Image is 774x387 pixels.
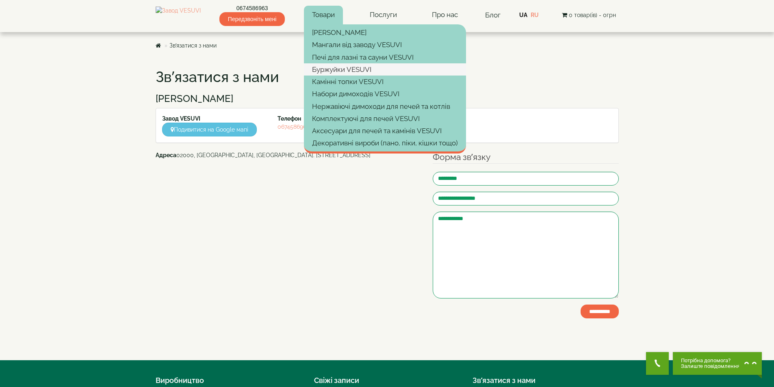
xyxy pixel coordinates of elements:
[304,6,343,24] a: Товари
[569,12,616,18] span: 0 товар(ів) - 0грн
[304,76,466,88] a: Камінні топки VESUVI
[304,26,466,39] a: [PERSON_NAME]
[519,12,527,18] a: UA
[156,152,176,158] b: Адреса
[433,151,619,164] legend: Форма зв’язку
[681,358,740,363] span: Потрібна допомога?
[304,39,466,51] a: Мангали від заводу VESUVI
[169,42,217,49] a: Зв’язатися з нами
[156,376,302,385] h4: Виробництво
[304,112,466,125] a: Комплектуючі для печей VESUVI
[219,4,285,12] a: 0674586963
[673,352,762,375] button: Chat button
[156,151,421,159] address: 02000, [GEOGRAPHIC_DATA], [GEOGRAPHIC_DATA]. [STREET_ADDRESS]
[646,352,669,375] button: Get Call button
[485,11,501,19] a: Блог
[278,115,301,122] strong: Телефон
[162,123,257,136] a: Подивитися на Google мапі
[314,376,460,385] h4: Свіжі записи
[681,363,740,369] span: Залиште повідомлення
[362,6,405,24] a: Послуги
[304,63,466,76] a: Буржуйки VESUVI
[531,12,539,18] a: RU
[304,51,466,63] a: Печі для лазні та сауни VESUVI
[559,11,618,19] button: 0 товар(ів) - 0грн
[304,137,466,149] a: Декоративні вироби (пано, піки, кішки тощо)
[219,12,285,26] span: Передзвоніть мені
[162,115,200,122] strong: Завод VESUVI
[156,69,619,85] h1: Зв’язатися з нами
[278,123,309,130] a: 0674586963
[156,93,619,104] h3: [PERSON_NAME]
[304,125,466,137] a: Аксесуари для печей та камінів VESUVI
[473,376,619,385] h4: Зв’язатися з нами
[424,6,466,24] a: Про нас
[304,88,466,100] a: Набори димоходів VESUVI
[304,100,466,112] a: Нержавіючі димоходи для печей та котлів
[156,6,201,24] img: Завод VESUVI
